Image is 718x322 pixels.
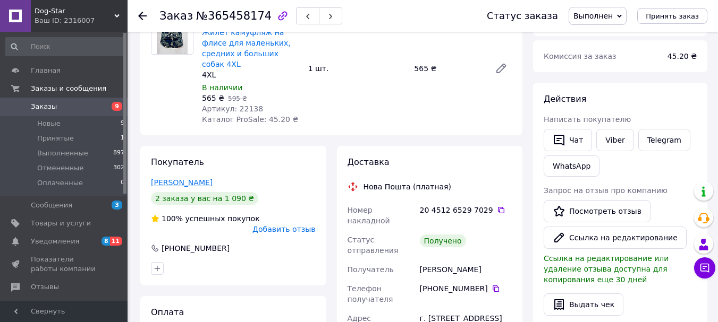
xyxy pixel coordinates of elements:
[202,115,298,124] span: Каталог ProSale: 45.20 ₴
[694,257,715,279] button: Чат с покупателем
[420,283,512,294] div: [PHONE_NUMBER]
[544,186,668,195] span: Запрос на отзыв про компанию
[646,12,699,20] span: Принять заказ
[121,178,124,188] span: 0
[348,284,393,303] span: Телефон получателя
[638,129,690,151] a: Telegram
[491,58,512,79] a: Редактировать
[5,37,125,56] input: Поиск
[252,225,315,233] span: Добавить отзыв
[113,163,124,173] span: 302
[202,94,224,102] span: 565 ₴
[35,16,128,25] div: Ваш ID: 2316007
[418,260,514,279] div: [PERSON_NAME]
[157,13,188,54] img: Жилет камуфляж на флисе для маленьких, средних и больших собак 4XL
[202,28,291,68] a: Жилет камуфляж на флисе для маленьких, средних и больших собак 4XL
[637,8,707,24] button: Принять заказ
[544,115,631,124] span: Написать покупателю
[151,213,260,224] div: успешных покупок
[348,157,390,167] span: Доставка
[31,282,59,292] span: Отзывы
[121,119,124,128] span: 9
[361,181,454,192] div: Нова Пошта (платная)
[544,254,669,284] span: Ссылка на редактирование или удаление отзыва доступна для копирования еще 30 дней
[544,129,592,151] button: Чат
[420,205,512,215] div: 20 4512 6529 7029
[151,178,213,187] a: [PERSON_NAME]
[113,149,124,158] span: 897
[35,6,114,16] span: Dog-Star
[162,214,183,223] span: 100%
[112,102,122,111] span: 9
[544,155,599,177] a: WhatsApp
[573,12,613,20] span: Выполнен
[37,178,83,188] span: Оплаченные
[37,134,74,143] span: Принятые
[31,255,98,274] span: Показатели работы компании
[544,227,687,249] button: Ссылка на редактирование
[31,66,61,75] span: Главная
[228,95,247,102] span: 595 ₴
[37,119,61,128] span: Новые
[487,11,558,21] div: Статус заказа
[420,234,466,247] div: Получено
[161,243,231,254] div: [PHONE_NUMBER]
[110,237,122,246] span: 11
[544,52,616,60] span: Комиссия за заказ
[668,52,697,60] span: 45.20 ₴
[544,293,623,316] button: Выдать чек
[410,61,486,76] div: 565 ₴
[31,219,91,228] span: Товары и услуги
[196,10,272,22] span: №365458174
[202,69,300,80] div: 4XL
[151,307,184,317] span: Оплата
[202,105,263,113] span: Артикул: 22138
[159,10,193,22] span: Заказ
[31,84,106,93] span: Заказы и сообщения
[544,200,651,222] a: Посмотреть отзыв
[151,192,258,205] div: 2 заказа у вас на 1 090 ₴
[544,94,586,104] span: Действия
[31,237,79,246] span: Уведомления
[31,102,57,111] span: Заказы
[304,61,410,76] div: 1 шт.
[121,134,124,143] span: 1
[102,237,110,246] span: 8
[596,129,633,151] a: Viber
[202,83,242,92] span: В наличии
[37,149,88,158] span: Выполненные
[348,265,394,274] span: Получатель
[112,201,122,210] span: 3
[31,201,72,210] span: Сообщения
[348,236,399,255] span: Статус отправления
[37,163,83,173] span: Отмененные
[151,157,204,167] span: Покупатель
[348,206,390,225] span: Номер накладной
[138,11,147,21] div: Вернуться назад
